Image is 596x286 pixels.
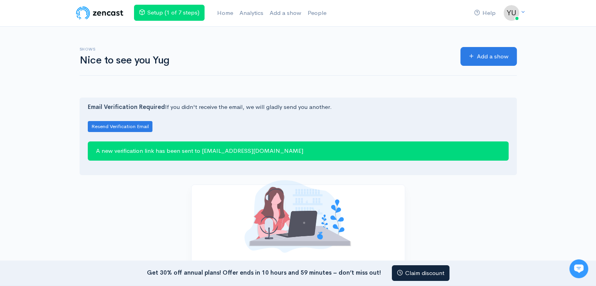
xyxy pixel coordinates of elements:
h1: Hi 👋 [12,38,145,51]
strong: Get 30% off annual plans! Offer ends in 10 hours and 59 minutes – don’t miss out! [147,268,381,276]
iframe: gist-messenger-bubble-iframe [569,259,588,278]
a: Analytics [236,5,266,22]
button: Resend Verification Email [88,121,152,132]
h2: Just let us know if you need anything and we'll be happy to help! 🙂 [12,52,145,90]
div: If you didn't receive the email, we will gladly send you another. [80,98,517,175]
span: New conversation [51,109,94,115]
a: Add a show [266,5,304,22]
a: People [304,5,330,22]
strong: Email Verification Required [88,103,165,110]
img: ZenCast Logo [75,5,125,21]
div: A new verification link has been sent to [EMAIL_ADDRESS][DOMAIN_NAME] [88,141,509,161]
a: Add a show [460,47,517,66]
a: Setup (1 of 7 steps) [134,5,205,21]
img: No shows added [245,180,351,253]
a: Claim discount [392,265,449,281]
img: ... [504,5,519,21]
input: Search articles [23,147,140,163]
p: Find an answer quickly [11,134,146,144]
h1: Nice to see you Yug [80,55,451,66]
h6: Shows [80,47,451,51]
a: Home [214,5,236,22]
a: Help [471,5,499,22]
button: New conversation [12,104,145,119]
